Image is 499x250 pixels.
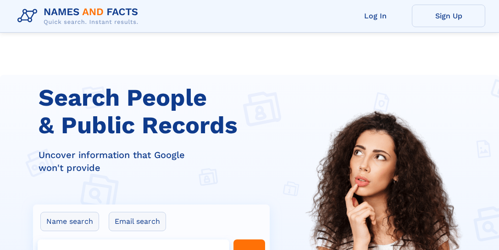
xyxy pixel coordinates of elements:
img: Logo Names and Facts [14,4,146,28]
div: Uncover information that Google won't provide [39,148,275,174]
label: Name search [40,212,99,231]
a: Log In [338,5,412,27]
label: Email search [109,212,166,231]
a: Sign Up [412,5,485,27]
h1: Search People & Public Records [39,84,275,139]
